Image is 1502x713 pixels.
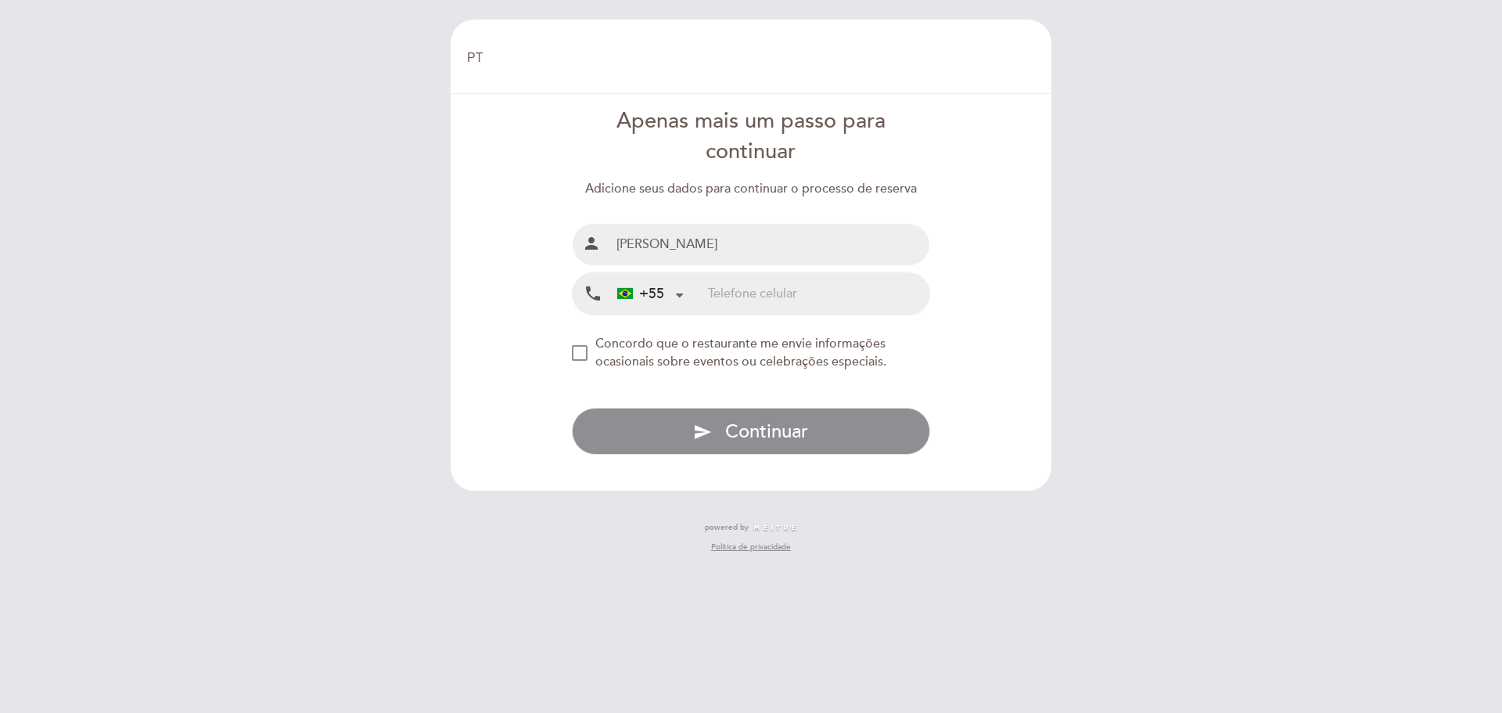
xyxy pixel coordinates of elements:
div: Adicione seus dados para continuar o processo de reserva [572,180,931,198]
img: MEITRE [753,524,797,532]
i: person [582,234,601,253]
div: Apenas mais um passo para continuar [572,106,931,167]
i: local_phone [584,284,602,304]
a: powered by [705,522,797,533]
span: Concordo que o restaurante me envie informações ocasionais sobre eventos ou celebrações especiais. [595,336,886,369]
div: +55 [617,284,664,304]
input: Nombre e Sobrenome [610,224,930,265]
div: Brazil (Brasil): +55 [611,274,689,314]
input: Telefone celular [708,273,929,315]
span: Continuar [725,420,808,443]
md-checkbox: NEW_MODAL_AGREE_RESTAURANT_SEND_OCCASIONAL_INFO [572,335,931,371]
button: send Continuar [572,408,931,455]
span: powered by [705,522,749,533]
i: send [693,423,712,441]
a: Política de privacidade [711,542,791,553]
